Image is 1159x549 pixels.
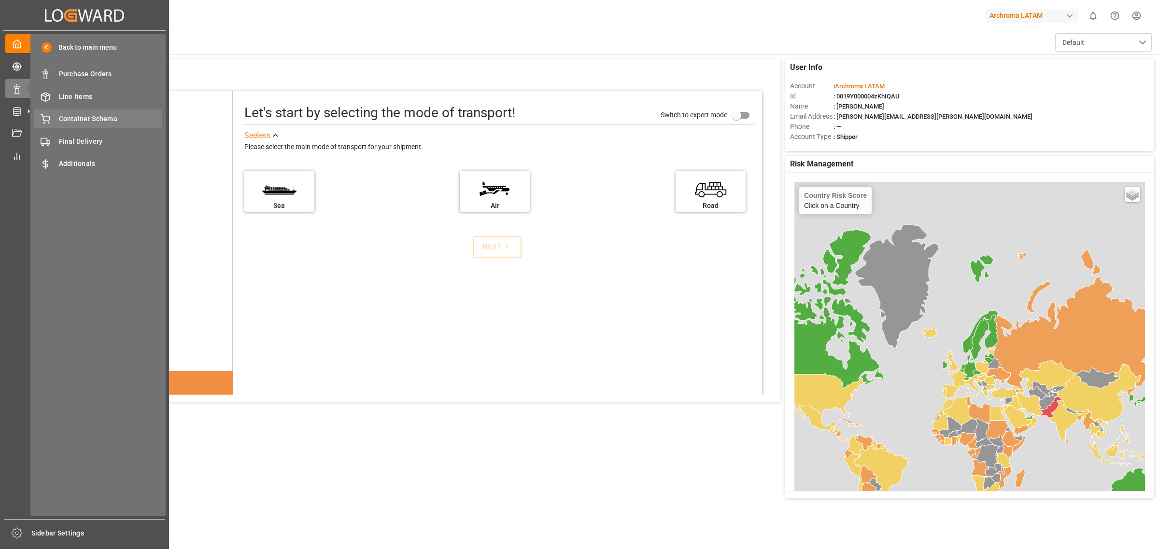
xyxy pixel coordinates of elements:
[473,236,522,258] button: NEXT
[52,42,117,53] span: Back to main menu
[790,91,834,101] span: Id
[1104,5,1126,27] button: Help Center
[244,103,515,123] div: Let's start by selecting the mode of transport!
[34,87,162,106] a: Line Items
[790,122,834,132] span: Phone
[465,201,525,211] div: Air
[34,110,162,128] a: Container Schema
[59,92,163,102] span: Line Items
[244,130,270,141] div: See less
[482,241,512,253] div: NEXT
[31,528,165,538] span: Sidebar Settings
[790,158,853,170] span: Risk Management
[804,192,867,209] div: Click on a Country
[1082,5,1104,27] button: show 0 new notifications
[244,141,755,153] div: Please select the main mode of transport for your shipment.
[834,123,841,130] span: : —
[249,201,310,211] div: Sea
[834,133,858,140] span: : Shipper
[790,62,822,73] span: User Info
[790,101,834,111] span: Name
[1062,38,1084,48] span: Default
[661,111,727,119] span: Switch to expert mode
[834,103,884,110] span: : [PERSON_NAME]
[804,192,867,199] h4: Country Risk Score
[34,65,162,83] a: Purchase Orders
[59,137,163,147] span: Final Delivery
[59,69,163,79] span: Purchase Orders
[834,93,900,100] span: : 0019Y000004zKhIQAU
[790,111,834,122] span: Email Address
[5,124,164,143] a: Document Management
[1125,187,1140,202] a: Layers
[59,114,163,124] span: Container Schema
[34,154,162,173] a: Additionals
[834,82,885,90] span: :
[680,201,741,211] div: Road
[5,34,164,53] a: My Cockpit
[986,9,1078,23] div: Archroma LATAM
[5,146,164,165] a: My Reports
[1055,33,1152,52] button: open menu
[59,159,163,169] span: Additionals
[834,113,1032,120] span: : [PERSON_NAME][EMAIL_ADDRESS][PERSON_NAME][DOMAIN_NAME]
[5,56,164,75] a: Tracking
[790,81,834,91] span: Account
[34,132,162,151] a: Final Delivery
[835,82,885,90] span: Archroma LATAM
[986,6,1082,25] button: Archroma LATAM
[790,132,834,142] span: Account Type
